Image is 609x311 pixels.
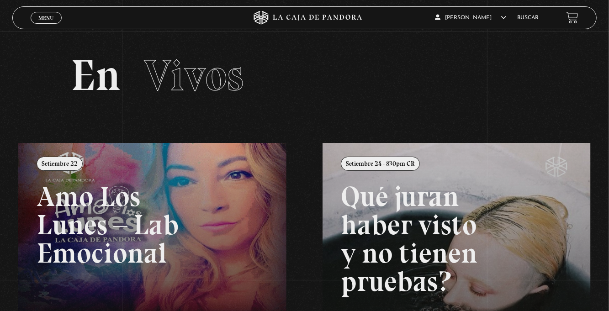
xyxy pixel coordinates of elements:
a: Buscar [517,15,539,21]
span: Vivos [144,49,244,101]
a: View your shopping cart [566,11,578,24]
span: [PERSON_NAME] [435,15,506,21]
span: Menu [38,15,53,21]
h2: En [71,54,539,97]
span: Cerrar [35,22,57,29]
